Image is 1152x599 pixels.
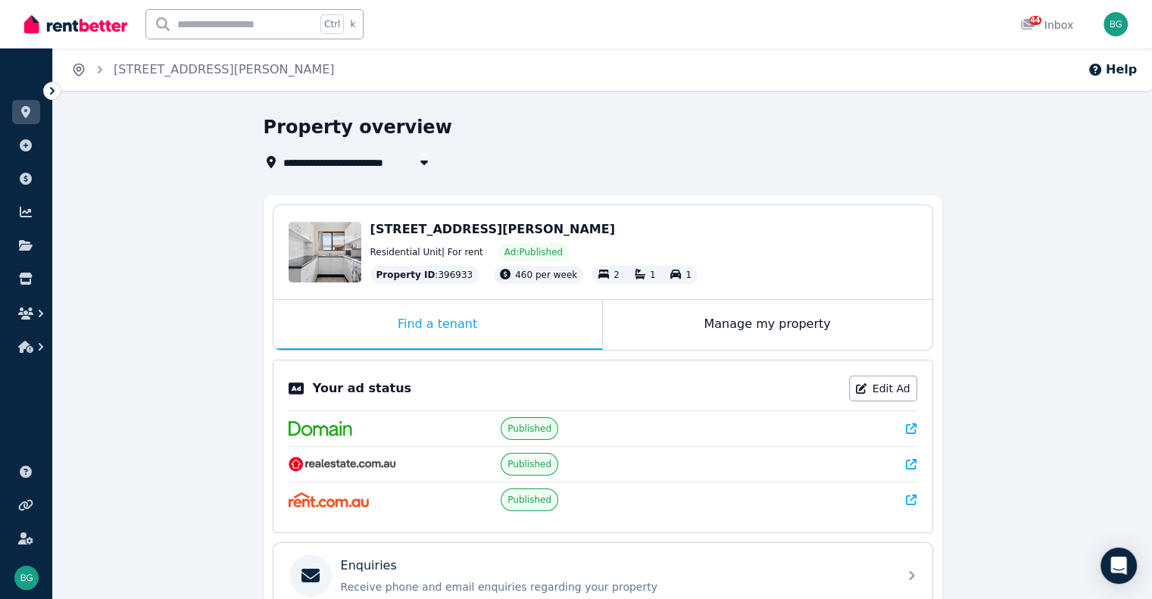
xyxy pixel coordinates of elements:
[603,300,932,350] div: Manage my property
[289,457,397,472] img: RealEstate.com.au
[1104,12,1128,36] img: Ben Gibson
[849,376,917,401] a: Edit Ad
[1029,16,1041,25] span: 44
[370,246,483,258] span: Residential Unit | For rent
[289,492,370,507] img: Rent.com.au
[507,423,551,435] span: Published
[504,246,563,258] span: Ad: Published
[24,13,127,36] img: RentBetter
[1088,61,1137,79] button: Help
[350,18,355,30] span: k
[650,270,656,280] span: 1
[370,266,479,284] div: : 396933
[14,566,39,590] img: Ben Gibson
[273,300,602,350] div: Find a tenant
[376,269,436,281] span: Property ID
[515,270,577,280] span: 460 per week
[507,494,551,506] span: Published
[341,579,889,594] p: Receive phone and email enquiries regarding your property
[320,14,344,34] span: Ctrl
[313,379,411,398] p: Your ad status
[370,222,615,236] span: [STREET_ADDRESS][PERSON_NAME]
[114,62,335,76] a: [STREET_ADDRESS][PERSON_NAME]
[289,421,352,436] img: Domain.com.au
[53,48,353,91] nav: Breadcrumb
[685,270,692,280] span: 1
[1100,548,1137,584] div: Open Intercom Messenger
[507,458,551,470] span: Published
[341,557,397,575] p: Enquiries
[1020,17,1073,33] div: Inbox
[613,270,620,280] span: 2
[264,115,452,139] h1: Property overview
